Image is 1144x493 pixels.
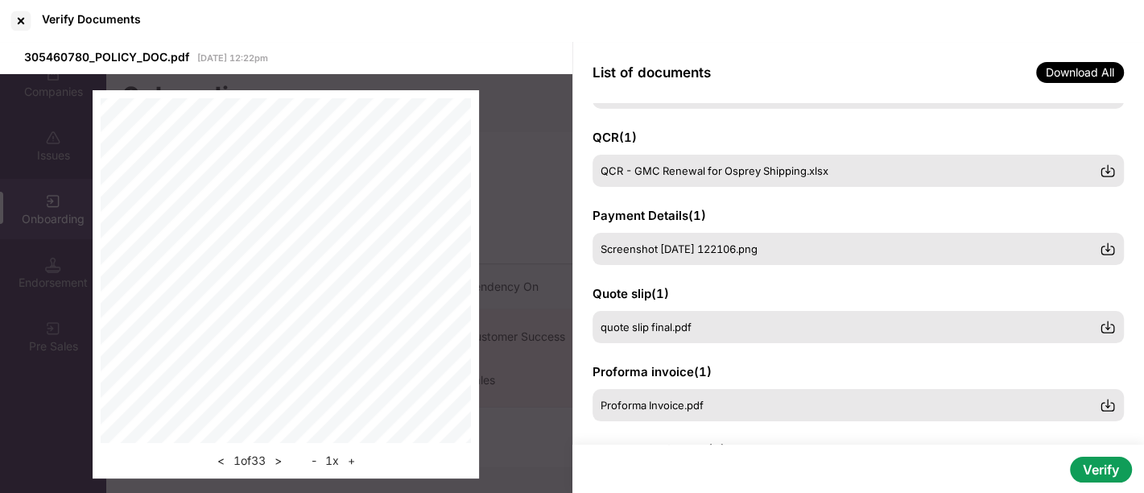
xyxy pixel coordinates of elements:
[1070,457,1132,483] button: Verify
[307,451,321,470] button: -
[1100,397,1116,413] img: svg+xml;base64,PHN2ZyBpZD0iRG93bmxvYWQtMzJ4MzIiIHhtbG5zPSJodHRwOi8vd3d3LnczLm9yZy8yMDAwL3N2ZyIgd2...
[197,52,268,64] span: [DATE] 12:22pm
[601,321,692,333] span: quote slip final.pdf
[343,451,360,470] button: +
[593,364,712,379] span: Proforma invoice ( 1 )
[307,451,360,470] div: 1 x
[601,242,758,255] span: Screenshot [DATE] 122106.png
[593,208,706,223] span: Payment Details ( 1 )
[42,12,141,26] div: Verify Documents
[213,451,287,470] div: 1 of 33
[1100,163,1116,179] img: svg+xml;base64,PHN2ZyBpZD0iRG93bmxvYWQtMzJ4MzIiIHhtbG5zPSJodHRwOi8vd3d3LnczLm9yZy8yMDAwL3N2ZyIgd2...
[593,130,637,145] span: QCR ( 1 )
[270,451,287,470] button: >
[593,442,725,458] span: Last year claim MIS ( 1 )
[24,50,189,64] span: 305460780_POLICY_DOC.pdf
[213,451,229,470] button: <
[601,164,828,177] span: QCR - GMC Renewal for Osprey Shipping.xlsx
[1100,319,1116,335] img: svg+xml;base64,PHN2ZyBpZD0iRG93bmxvYWQtMzJ4MzIiIHhtbG5zPSJodHRwOi8vd3d3LnczLm9yZy8yMDAwL3N2ZyIgd2...
[593,286,669,301] span: Quote slip ( 1 )
[593,64,711,81] span: List of documents
[1036,62,1124,83] span: Download All
[1100,241,1116,257] img: svg+xml;base64,PHN2ZyBpZD0iRG93bmxvYWQtMzJ4MzIiIHhtbG5zPSJodHRwOi8vd3d3LnczLm9yZy8yMDAwL3N2ZyIgd2...
[601,399,704,412] span: Proforma Invoice.pdf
